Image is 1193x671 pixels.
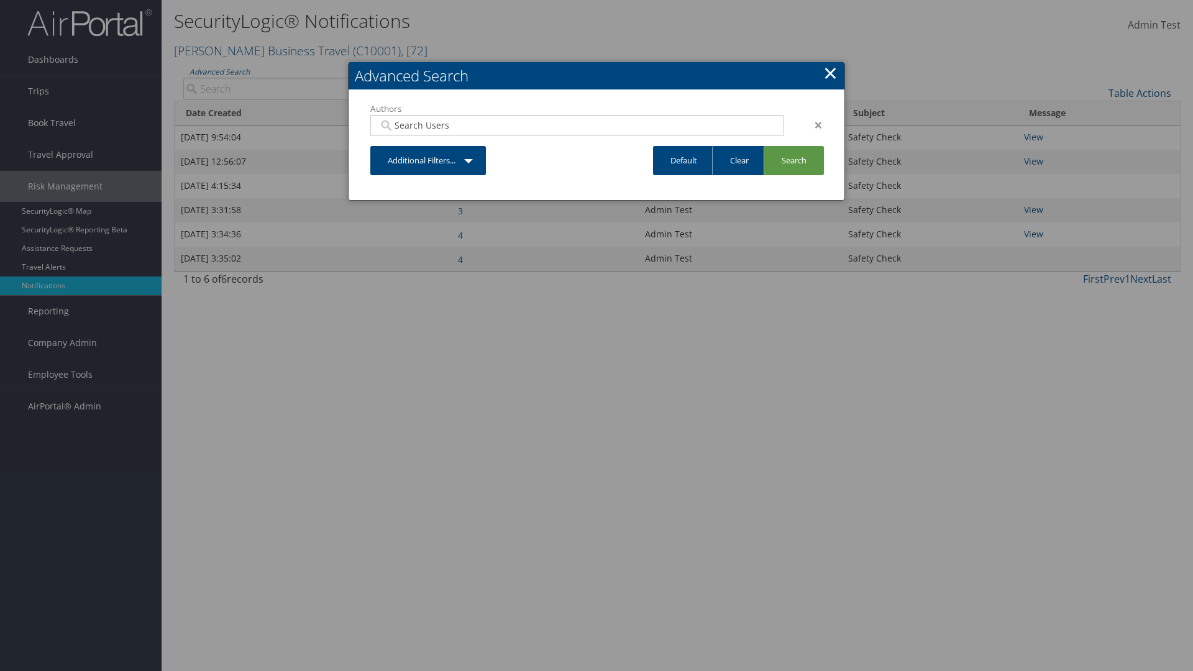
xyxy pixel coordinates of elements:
label: Authors [370,103,784,115]
a: Close [823,60,838,85]
input: Search Users [378,119,775,132]
h2: Advanced Search [349,62,844,89]
a: Additional Filters... [370,146,486,175]
a: Search [764,146,824,175]
div: × [793,117,832,132]
a: Clear [712,146,766,175]
a: Default [653,146,715,175]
